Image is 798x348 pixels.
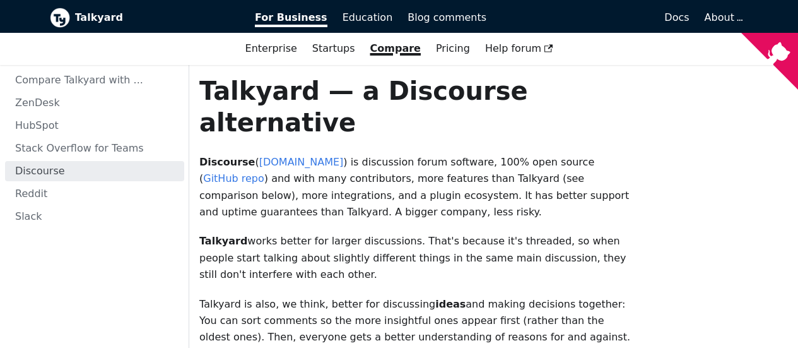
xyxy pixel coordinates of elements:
a: For Business [247,7,335,28]
span: Blog comments [408,11,486,23]
p: works better for larger discussions. That's because it's threaded, so when people start talking a... [199,233,636,283]
a: Compare Talkyard with ... [5,70,184,90]
strong: ideas [435,298,466,310]
a: Slack [5,207,184,227]
strong: Talkyard [199,235,247,247]
span: Docs [664,11,689,23]
a: Reddit [5,184,184,204]
span: For Business [255,11,327,27]
a: Enterprise [238,38,305,59]
a: Help forum [478,38,561,59]
a: Stack Overflow for Teams [5,138,184,159]
a: GitHub repo [203,172,264,184]
b: Talkyard [75,9,238,26]
a: Education [335,7,401,28]
a: Discourse [5,161,184,181]
strong: Discourse [199,156,255,168]
img: Talkyard logo [50,8,70,28]
span: Help forum [485,42,553,54]
a: [DOMAIN_NAME] [259,156,344,168]
a: Startups [305,38,363,59]
a: Talkyard logoTalkyard [50,8,238,28]
a: Blog comments [400,7,494,28]
a: Pricing [428,38,478,59]
span: Education [343,11,393,23]
p: ( ) is discussion forum software, 100% open source ( ) and with many contributors, more features ... [199,154,636,221]
h1: Talkyard — a Discourse alternative [199,75,636,138]
a: ZenDesk [5,93,184,113]
a: Compare [370,42,421,54]
a: Docs [494,7,697,28]
a: HubSpot [5,116,184,136]
a: About [705,11,741,23]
